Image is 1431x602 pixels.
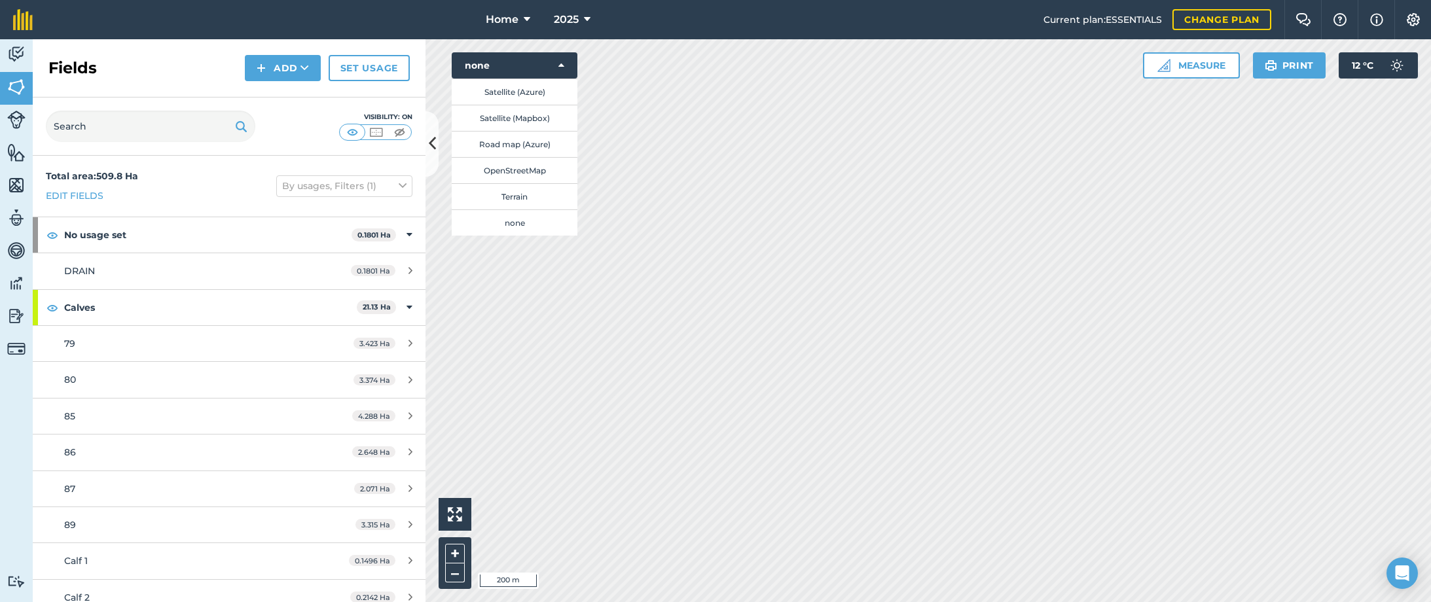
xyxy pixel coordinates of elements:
span: 2025 [554,12,579,27]
span: Home [486,12,518,27]
button: Satellite (Mapbox) [452,105,577,131]
span: 3.315 Ha [355,519,395,530]
strong: No usage set [64,217,352,253]
a: 862.648 Ha [33,434,426,470]
img: svg+xml;base64,PHN2ZyB4bWxucz0iaHR0cDovL3d3dy53My5vcmcvMjAwMC9zdmciIHdpZHRoPSIxOSIgaGVpZ2h0PSIyNC... [235,118,247,134]
img: svg+xml;base64,PHN2ZyB4bWxucz0iaHR0cDovL3d3dy53My5vcmcvMjAwMC9zdmciIHdpZHRoPSIxOCIgaGVpZ2h0PSIyNC... [46,227,58,243]
strong: Total area : 509.8 Ha [46,170,138,182]
span: DRAIN [64,265,95,277]
span: Calf 1 [64,555,88,567]
img: svg+xml;base64,PD94bWwgdmVyc2lvbj0iMS4wIiBlbmNvZGluZz0idXRmLTgiPz4KPCEtLSBHZW5lcmF0b3I6IEFkb2JlIE... [7,274,26,293]
span: 2.071 Ha [354,483,395,494]
a: Edit fields [46,188,103,203]
span: 87 [64,483,75,495]
span: 80 [64,374,76,385]
img: svg+xml;base64,PD94bWwgdmVyc2lvbj0iMS4wIiBlbmNvZGluZz0idXRmLTgiPz4KPCEtLSBHZW5lcmF0b3I6IEFkb2JlIE... [7,208,26,228]
button: 12 °C [1339,52,1418,79]
img: svg+xml;base64,PHN2ZyB4bWxucz0iaHR0cDovL3d3dy53My5vcmcvMjAwMC9zdmciIHdpZHRoPSI1MCIgaGVpZ2h0PSI0MC... [344,126,361,139]
a: 893.315 Ha [33,507,426,542]
button: – [445,563,465,582]
a: 803.374 Ha [33,362,426,397]
img: svg+xml;base64,PHN2ZyB4bWxucz0iaHR0cDovL3d3dy53My5vcmcvMjAwMC9zdmciIHdpZHRoPSI1NiIgaGVpZ2h0PSI2MC... [7,175,26,195]
span: 2.648 Ha [352,446,395,457]
button: Satellite (Azure) [452,79,577,105]
button: OpenStreetMap [452,157,577,183]
img: Ruler icon [1157,59,1170,72]
span: 85 [64,410,75,422]
a: Calf 10.1496 Ha [33,543,426,578]
strong: 0.1801 Ha [357,230,391,239]
button: none [452,209,577,236]
img: svg+xml;base64,PHN2ZyB4bWxucz0iaHR0cDovL3d3dy53My5vcmcvMjAwMC9zdmciIHdpZHRoPSI1NiIgaGVpZ2h0PSI2MC... [7,143,26,162]
img: svg+xml;base64,PHN2ZyB4bWxucz0iaHR0cDovL3d3dy53My5vcmcvMjAwMC9zdmciIHdpZHRoPSIxOSIgaGVpZ2h0PSIyNC... [1265,58,1277,73]
strong: 21.13 Ha [363,302,391,311]
div: No usage set0.1801 Ha [33,217,426,253]
button: Print [1253,52,1326,79]
img: fieldmargin Logo [13,9,33,30]
input: Search [46,111,255,142]
span: 0.1801 Ha [351,265,395,276]
button: Add [245,55,321,81]
img: svg+xml;base64,PHN2ZyB4bWxucz0iaHR0cDovL3d3dy53My5vcmcvMjAwMC9zdmciIHdpZHRoPSI1MCIgaGVpZ2h0PSI0MC... [391,126,408,139]
img: svg+xml;base64,PHN2ZyB4bWxucz0iaHR0cDovL3d3dy53My5vcmcvMjAwMC9zdmciIHdpZHRoPSI1MCIgaGVpZ2h0PSI0MC... [368,126,384,139]
span: Current plan : ESSENTIALS [1043,12,1162,27]
button: + [445,544,465,563]
button: By usages, Filters (1) [276,175,412,196]
img: svg+xml;base64,PD94bWwgdmVyc2lvbj0iMS4wIiBlbmNvZGluZz0idXRmLTgiPz4KPCEtLSBHZW5lcmF0b3I6IEFkb2JlIE... [7,306,26,326]
a: 854.288 Ha [33,398,426,434]
button: none [452,52,577,79]
img: A question mark icon [1332,13,1348,26]
img: svg+xml;base64,PD94bWwgdmVyc2lvbj0iMS4wIiBlbmNvZGluZz0idXRmLTgiPz4KPCEtLSBHZW5lcmF0b3I6IEFkb2JlIE... [1384,52,1410,79]
a: 793.423 Ha [33,326,426,361]
button: Road map (Azure) [452,131,577,157]
img: Four arrows, one pointing top left, one top right, one bottom right and the last bottom left [448,507,462,522]
img: svg+xml;base64,PD94bWwgdmVyc2lvbj0iMS4wIiBlbmNvZGluZz0idXRmLTgiPz4KPCEtLSBHZW5lcmF0b3I6IEFkb2JlIE... [7,241,26,260]
a: DRAIN0.1801 Ha [33,253,426,289]
img: Two speech bubbles overlapping with the left bubble in the forefront [1295,13,1311,26]
strong: Calves [64,290,357,325]
img: svg+xml;base64,PD94bWwgdmVyc2lvbj0iMS4wIiBlbmNvZGluZz0idXRmLTgiPz4KPCEtLSBHZW5lcmF0b3I6IEFkb2JlIE... [7,111,26,129]
h2: Fields [48,58,97,79]
span: 0.1496 Ha [349,555,395,566]
div: Calves21.13 Ha [33,290,426,325]
span: 3.423 Ha [353,338,395,349]
img: svg+xml;base64,PHN2ZyB4bWxucz0iaHR0cDovL3d3dy53My5vcmcvMjAwMC9zdmciIHdpZHRoPSIxNCIgaGVpZ2h0PSIyNC... [257,60,266,76]
span: 86 [64,446,76,458]
div: Visibility: On [339,112,412,122]
img: svg+xml;base64,PHN2ZyB4bWxucz0iaHR0cDovL3d3dy53My5vcmcvMjAwMC9zdmciIHdpZHRoPSIxNyIgaGVpZ2h0PSIxNy... [1370,12,1383,27]
img: svg+xml;base64,PHN2ZyB4bWxucz0iaHR0cDovL3d3dy53My5vcmcvMjAwMC9zdmciIHdpZHRoPSIxOCIgaGVpZ2h0PSIyNC... [46,300,58,315]
span: 12 ° C [1352,52,1373,79]
img: svg+xml;base64,PD94bWwgdmVyc2lvbj0iMS4wIiBlbmNvZGluZz0idXRmLTgiPz4KPCEtLSBHZW5lcmF0b3I6IEFkb2JlIE... [7,575,26,588]
button: Measure [1143,52,1240,79]
img: svg+xml;base64,PD94bWwgdmVyc2lvbj0iMS4wIiBlbmNvZGluZz0idXRmLTgiPz4KPCEtLSBHZW5lcmF0b3I6IEFkb2JlIE... [7,44,26,64]
span: 3.374 Ha [353,374,395,385]
img: svg+xml;base64,PD94bWwgdmVyc2lvbj0iMS4wIiBlbmNvZGluZz0idXRmLTgiPz4KPCEtLSBHZW5lcmF0b3I6IEFkb2JlIE... [7,340,26,358]
span: 79 [64,338,75,349]
a: Change plan [1172,9,1271,30]
img: A cog icon [1405,13,1421,26]
a: Set usage [329,55,410,81]
button: Terrain [452,183,577,209]
span: 4.288 Ha [352,410,395,421]
img: svg+xml;base64,PHN2ZyB4bWxucz0iaHR0cDovL3d3dy53My5vcmcvMjAwMC9zdmciIHdpZHRoPSI1NiIgaGVpZ2h0PSI2MC... [7,77,26,97]
div: Open Intercom Messenger [1386,558,1418,589]
span: 89 [64,519,76,531]
a: 872.071 Ha [33,471,426,506]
